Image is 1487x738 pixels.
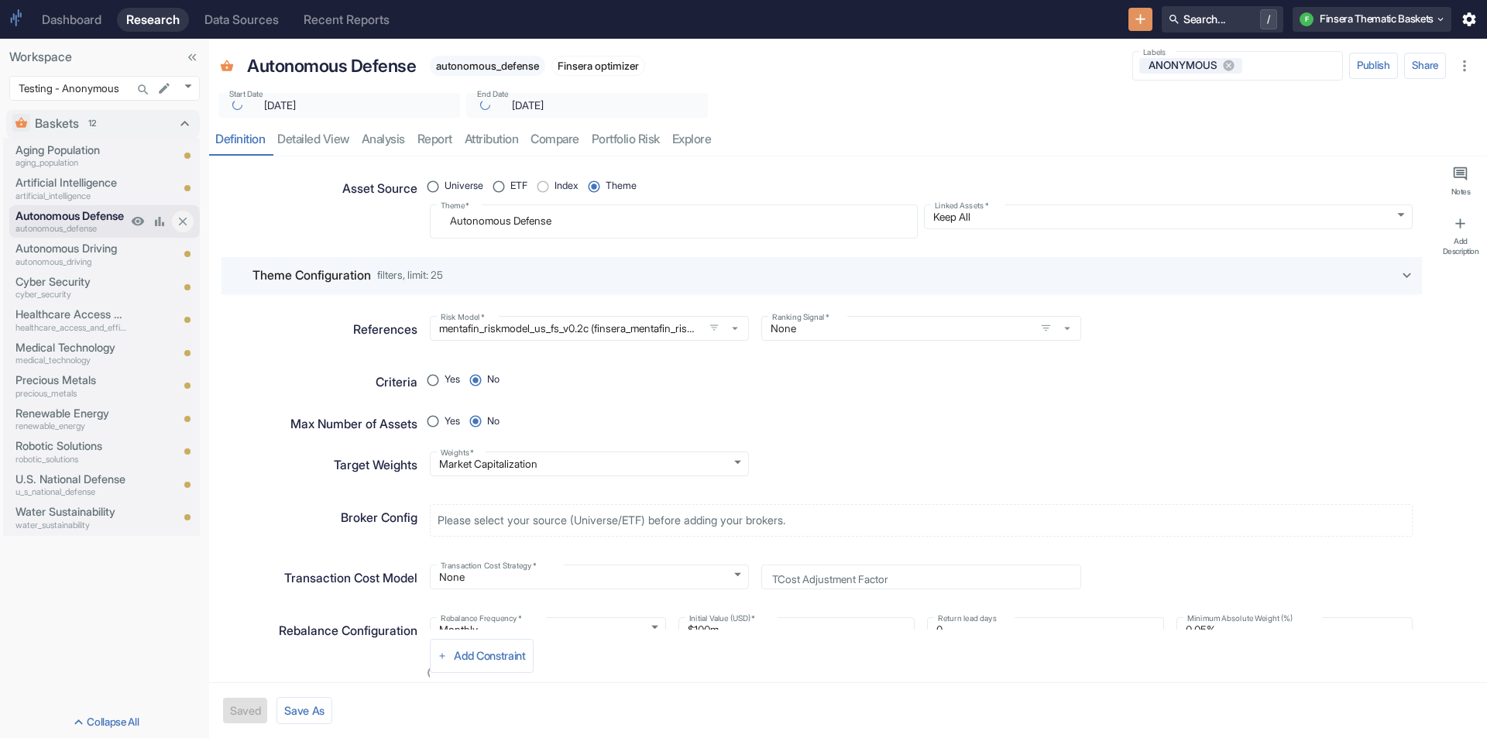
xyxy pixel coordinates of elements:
svg: Close item [176,215,190,228]
div: Market Capitalization [430,451,749,476]
label: Risk Model [441,311,484,323]
label: End Date [477,88,509,100]
p: References [353,321,417,339]
a: Medical Technologymedical_technology [15,339,127,367]
p: Robotic Solutions [15,438,127,455]
label: Minimum Absolute Weight (%) [1187,613,1293,624]
div: position [430,175,649,198]
p: medical_technology [15,354,127,367]
div: Research [126,12,180,27]
p: healthcare_access_and_efficiency [15,321,127,335]
span: No [487,414,500,429]
div: F [1300,12,1314,26]
a: Autonomous Defenseautonomous_defense [15,208,127,235]
p: Autonomous Driving [15,240,127,257]
button: Close item [172,211,194,232]
div: None [430,565,749,589]
label: Transaction Cost Strategy [441,560,536,572]
a: Dashboard [33,8,111,32]
p: Asset Source [342,180,417,198]
a: Water Sustainabilitywater_sustainability [15,503,127,531]
span: 12 [83,117,102,130]
p: Max Number of Assets [290,415,417,434]
label: Weights [441,447,474,458]
p: Transaction Cost Model [284,569,417,588]
p: cyber_security [15,288,127,301]
input: yyyy-mm-dd [255,96,431,115]
button: New Resource [1128,8,1152,32]
a: Robotic Solutionsrobotic_solutions [15,438,127,465]
span: autonomous_defense [430,60,545,72]
p: Autonomous Defense [15,208,127,225]
p: autonomous_defense [15,222,127,235]
p: Artificial Intelligence [15,174,127,191]
div: Keep All [924,204,1412,229]
p: Please select your source (Universe/ETF) before adding your brokers. [438,512,785,529]
button: Search.../ [1162,6,1283,33]
a: Research [117,8,189,32]
span: ETF [510,179,527,194]
p: water_sustainability [15,519,127,532]
div: ANONYMOUS [1139,58,1243,74]
label: Labels [1143,46,1166,58]
div: Theme Configurationfilters, limit: 25 [222,257,1422,294]
p: artificial_intelligence [15,190,127,203]
a: U.S. National Defenseu_s_national_defense [15,471,127,499]
p: Medical Technology [15,339,127,356]
p: u_s_national_defense [15,486,127,499]
label: Rebalance Frequency [441,613,521,624]
a: Aging Populationaging_population [15,142,127,170]
button: Search... [132,79,154,101]
div: position [430,410,512,434]
span: ANONYMOUS [1142,58,1227,73]
label: Start Date [229,88,263,100]
div: Definition [215,132,265,147]
div: Testing - Anonymous [9,76,200,101]
span: mentafin_riskmodel_us_fs_v0.2c (finsera_mentafin_riskmodel_us_fs_v0_2c) [430,316,749,341]
a: Cyber Securitycyber_security [15,273,127,301]
p: U.S. National Defense [15,471,127,488]
label: Return lead days [938,613,997,624]
div: Autonomous Defense [243,49,421,84]
button: open filters [705,318,723,337]
span: Universe [445,179,483,194]
button: Publish [1349,53,1398,79]
button: open filters [1036,318,1055,337]
a: View Preview [127,211,149,232]
p: autonomous_driving [15,256,127,269]
button: FFinsera Thematic Baskets [1293,7,1451,32]
span: Index [555,179,579,194]
button: Collapse Sidebar [181,46,203,68]
p: Autonomous Defense [247,53,416,79]
label: Theme [441,200,469,211]
label: Linked Assets [935,200,988,211]
p: Workspace [9,48,200,67]
div: position [430,369,512,392]
div: Data Sources [204,12,279,27]
a: Recent Reports [294,8,399,32]
a: Artificial Intelligenceartificial_intelligence [15,174,127,202]
p: Baskets [35,115,79,133]
button: edit [153,77,175,99]
span: Basket [220,60,234,76]
a: Data Sources [195,8,288,32]
p: Broker Config [341,509,417,527]
div: Monthly [430,617,666,642]
p: Precious Metals [15,372,127,389]
span: filters, limit: 25 [377,270,443,281]
p: Rebalance Configuration [279,622,417,640]
button: Notes [1437,160,1484,203]
a: Autonomous Drivingautonomous_driving [15,240,127,268]
div: resource tabs [209,124,1487,156]
div: Recent Reports [304,12,390,27]
p: Renewable Energy [15,405,127,422]
p: robotic_solutions [15,453,127,466]
button: Share [1404,53,1446,79]
div: Baskets12 [6,110,200,138]
p: Cyber Security [15,273,127,290]
textarea: Autonomous Defense [441,211,907,232]
p: Water Sustainability [15,503,127,520]
span: Theme [606,179,637,194]
p: aging_population [15,156,127,170]
span: Yes [445,372,460,387]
